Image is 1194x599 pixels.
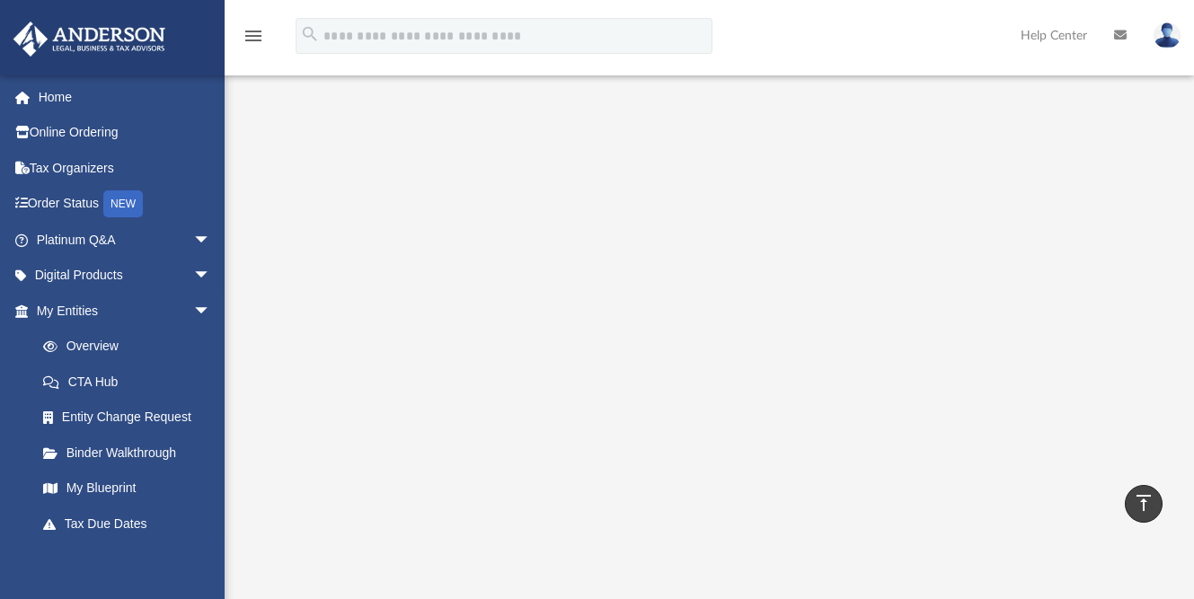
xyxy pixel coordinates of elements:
[1133,492,1154,514] i: vertical_align_top
[25,435,238,471] a: Binder Walkthrough
[243,34,264,47] a: menu
[243,25,264,47] i: menu
[193,293,229,330] span: arrow_drop_down
[13,115,238,151] a: Online Ordering
[25,329,238,365] a: Overview
[1125,485,1163,523] a: vertical_align_top
[13,258,238,294] a: Digital Productsarrow_drop_down
[193,258,229,295] span: arrow_drop_down
[1154,22,1181,48] img: User Pic
[193,222,229,259] span: arrow_drop_down
[25,471,229,507] a: My Blueprint
[103,190,143,217] div: NEW
[13,293,238,329] a: My Entitiesarrow_drop_down
[13,222,238,258] a: Platinum Q&Aarrow_drop_down
[13,79,238,115] a: Home
[25,506,238,542] a: Tax Due Dates
[300,24,320,44] i: search
[25,400,238,436] a: Entity Change Request
[13,150,238,186] a: Tax Organizers
[13,186,238,223] a: Order StatusNEW
[25,364,238,400] a: CTA Hub
[8,22,171,57] img: Anderson Advisors Platinum Portal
